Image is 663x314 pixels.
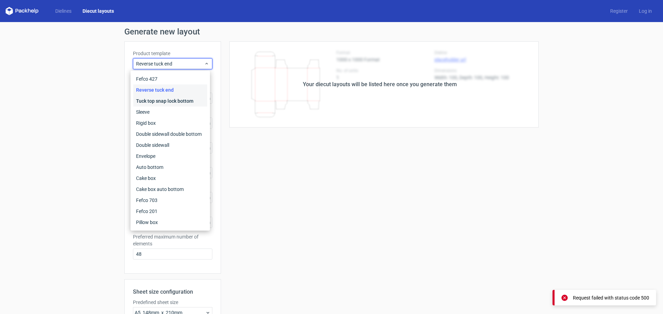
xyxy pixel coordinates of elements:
div: Reverse tuck end [133,84,207,95]
span: Reverse tuck end [136,60,204,67]
div: Double sidewall double bottom [133,129,207,140]
div: Your diecut layouts will be listed here once you generate them [303,80,457,89]
div: Tuck top snap lock bottom [133,95,207,107]
label: Preferred maximum number of elements [133,233,212,247]
div: Sleeve [133,107,207,118]
label: Predefined sheet size [133,299,212,306]
div: Pillow box [133,217,207,228]
h1: Generate new layout [124,28,539,36]
div: Request failed with status code 500 [573,294,649,301]
label: Product template [133,50,212,57]
div: Auto bottom [133,162,207,173]
div: Double sidewall [133,140,207,151]
div: Fefco 201 [133,206,207,217]
div: Envelope [133,151,207,162]
div: Cake box [133,173,207,184]
div: Rigid box [133,118,207,129]
div: Cake box auto bottom [133,184,207,195]
div: Fefco 427 [133,73,207,84]
a: Register [605,8,633,14]
a: Dielines [50,8,77,14]
a: Log in [633,8,657,14]
div: Fefco 703 [133,195,207,206]
a: Diecut layouts [77,8,119,14]
h2: Sheet size configuration [133,288,212,296]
